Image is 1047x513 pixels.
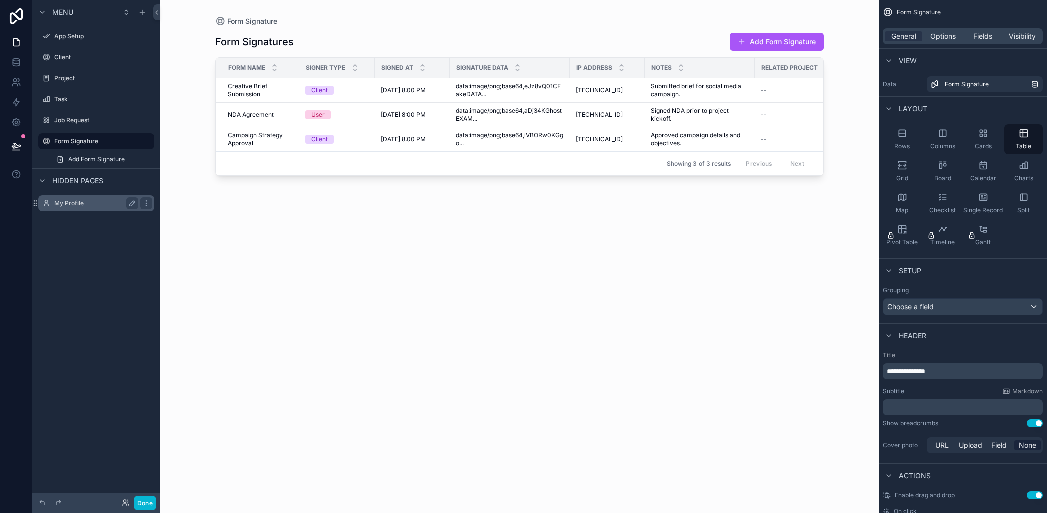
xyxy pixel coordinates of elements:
[883,399,1043,415] div: scrollable content
[651,64,672,72] span: Notes
[963,206,1003,214] span: Single Record
[899,104,927,114] span: Layout
[923,220,962,250] button: Timeline
[134,496,156,510] button: Done
[896,174,908,182] span: Grid
[883,124,921,154] button: Rows
[54,74,152,82] label: Project
[899,56,917,66] span: View
[38,112,154,128] a: Job Request
[1002,387,1043,395] a: Markdown
[899,471,931,481] span: Actions
[456,64,508,72] span: Signature Data
[883,351,1043,359] label: Title
[883,156,921,186] button: Grid
[945,80,989,88] span: Form Signature
[887,302,934,311] span: Choose a field
[883,419,938,427] div: Show breadcrumbs
[883,286,909,294] label: Grouping
[1012,387,1043,395] span: Markdown
[927,76,1043,92] a: Form Signature
[1004,188,1043,218] button: Split
[970,174,996,182] span: Calendar
[38,28,154,44] a: App Setup
[886,238,918,246] span: Pivot Table
[964,188,1002,218] button: Single Record
[761,64,818,72] span: Related Project
[54,199,134,207] label: My Profile
[1017,206,1030,214] span: Split
[891,31,916,41] span: General
[930,142,955,150] span: Columns
[50,151,154,167] a: Add Form Signature
[883,441,923,449] label: Cover photo
[930,238,955,246] span: Timeline
[381,64,413,72] span: Signed At
[935,440,949,450] span: URL
[54,137,148,145] label: Form Signature
[894,142,910,150] span: Rows
[1016,142,1031,150] span: Table
[929,206,956,214] span: Checklist
[973,31,992,41] span: Fields
[899,266,921,276] span: Setup
[934,174,951,182] span: Board
[52,7,73,17] span: Menu
[1014,174,1033,182] span: Charts
[883,298,1043,315] button: Choose a field
[883,363,1043,379] div: scrollable content
[964,220,1002,250] button: Gantt
[883,188,921,218] button: Map
[991,440,1007,450] span: Field
[1004,156,1043,186] button: Charts
[228,64,265,72] span: Form Name
[1009,31,1036,41] span: Visibility
[667,160,731,168] span: Showing 3 of 3 results
[883,387,904,395] label: Subtitle
[923,188,962,218] button: Checklist
[897,8,941,16] span: Form Signature
[975,238,991,246] span: Gantt
[975,142,992,150] span: Cards
[68,155,125,163] span: Add Form Signature
[896,206,908,214] span: Map
[964,124,1002,154] button: Cards
[54,53,152,61] label: Client
[959,440,982,450] span: Upload
[883,80,923,88] label: Data
[1019,440,1036,450] span: None
[899,331,926,341] span: Header
[38,133,154,149] a: Form Signature
[883,220,921,250] button: Pivot Table
[38,195,154,211] a: My Profile
[38,91,154,107] a: Task
[923,156,962,186] button: Board
[54,32,152,40] label: App Setup
[930,31,956,41] span: Options
[895,491,955,499] span: Enable drag and drop
[306,64,345,72] span: Signer Type
[1004,124,1043,154] button: Table
[54,95,152,103] label: Task
[52,176,103,186] span: Hidden pages
[923,124,962,154] button: Columns
[38,70,154,86] a: Project
[54,116,152,124] label: Job Request
[964,156,1002,186] button: Calendar
[576,64,612,72] span: Ip Address
[38,49,154,65] a: Client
